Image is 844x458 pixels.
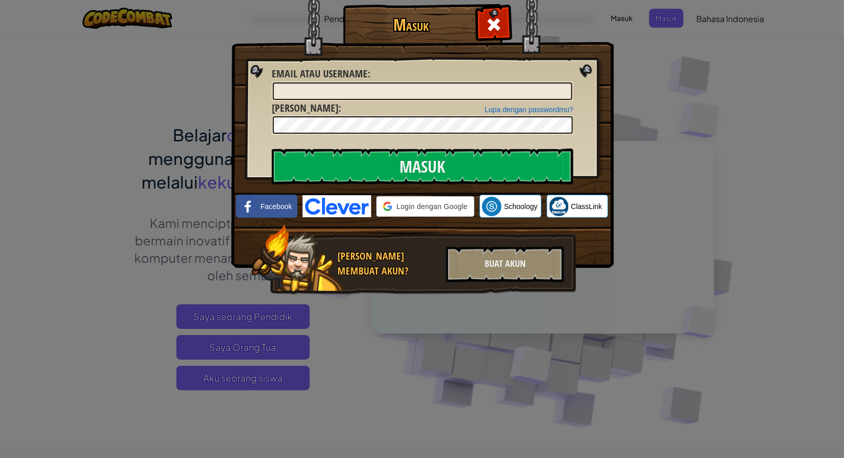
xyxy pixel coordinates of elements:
div: Buat Akun [446,246,564,282]
label: : [272,101,341,116]
img: facebook_small.png [238,197,258,216]
span: ClassLink [571,201,602,212]
span: [PERSON_NAME] [272,101,338,115]
span: Login dengan Google [396,201,468,212]
h1: Masuk [346,16,476,34]
span: Schoology [504,201,537,212]
div: Login dengan Google [376,196,474,217]
label: : [272,67,370,81]
img: schoology.png [482,197,501,216]
a: Lupa dengan passwordmu? [485,106,573,114]
img: clever-logo-blue.png [303,195,371,217]
input: Masuk [272,149,573,184]
span: Email atau username [272,67,368,80]
img: classlink-logo-small.png [549,197,569,216]
span: Facebook [260,201,292,212]
div: [PERSON_NAME] membuat akun? [337,249,440,278]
